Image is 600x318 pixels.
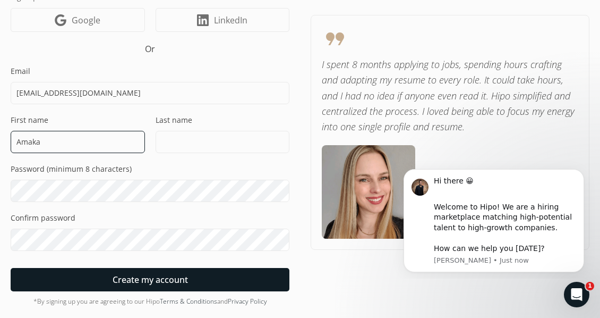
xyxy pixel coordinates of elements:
[228,297,267,306] a: Privacy Policy
[11,268,289,291] button: Create my account
[586,282,594,290] span: 1
[322,26,578,52] span: format_quote
[72,14,100,27] span: Google
[11,43,289,55] h5: Or
[160,297,217,306] a: Terms & Conditions
[156,115,290,125] label: Last name
[11,164,289,174] label: Password (minimum 8 characters)
[11,66,289,77] label: Email
[113,273,188,286] span: Create my account
[11,213,289,223] label: Confirm password
[322,57,578,135] p: I spent 8 months applying to jobs, spending hours crafting and adapting my resume to every role. ...
[564,282,589,307] iframe: Intercom live chat
[156,8,290,32] a: LinkedIn
[11,115,145,125] label: First name
[214,14,247,27] span: LinkedIn
[11,8,145,32] a: Google
[388,160,600,279] iframe: Intercom notifications message
[11,297,289,306] div: *By signing up you are agreeing to our Hipo and
[322,145,415,239] img: testimonial-image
